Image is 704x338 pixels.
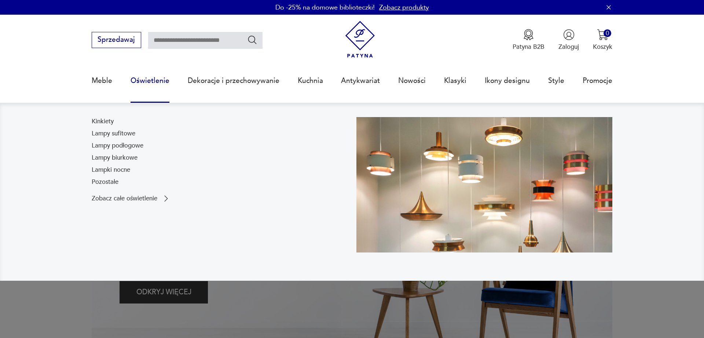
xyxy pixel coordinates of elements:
[92,196,157,201] p: Zobacz całe oświetlenie
[523,29,534,40] img: Ikona medalu
[188,64,279,98] a: Dekoracje i przechowywanie
[131,64,169,98] a: Oświetlenie
[298,64,323,98] a: Kuchnia
[356,117,612,252] img: a9d990cd2508053be832d7f2d4ba3cb1.jpg
[92,64,112,98] a: Meble
[597,29,608,40] img: Ikona koszyka
[247,34,258,45] button: Szukaj
[558,29,579,51] button: Zaloguj
[92,194,170,203] a: Zobacz całe oświetlenie
[593,43,612,51] p: Koszyk
[92,129,135,138] a: Lampy sufitowe
[513,29,544,51] a: Ikona medaluPatyna B2B
[341,64,380,98] a: Antykwariat
[485,64,530,98] a: Ikony designu
[92,37,141,43] a: Sprzedawaj
[92,141,143,150] a: Lampy podłogowe
[548,64,564,98] a: Style
[92,178,118,186] a: Pozostałe
[342,21,379,58] img: Patyna - sklep z meblami i dekoracjami vintage
[513,29,544,51] button: Patyna B2B
[583,64,612,98] a: Promocje
[92,153,137,162] a: Lampy biurkowe
[92,32,141,48] button: Sprzedawaj
[593,29,612,51] button: 0Koszyk
[513,43,544,51] p: Patyna B2B
[92,117,114,126] a: Kinkiety
[604,29,611,37] div: 0
[275,3,375,12] p: Do -25% na domowe biblioteczki!
[563,29,575,40] img: Ikonka użytkownika
[444,64,466,98] a: Klasyki
[92,166,130,174] a: Lampki nocne
[558,43,579,51] p: Zaloguj
[379,3,429,12] a: Zobacz produkty
[398,64,426,98] a: Nowości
